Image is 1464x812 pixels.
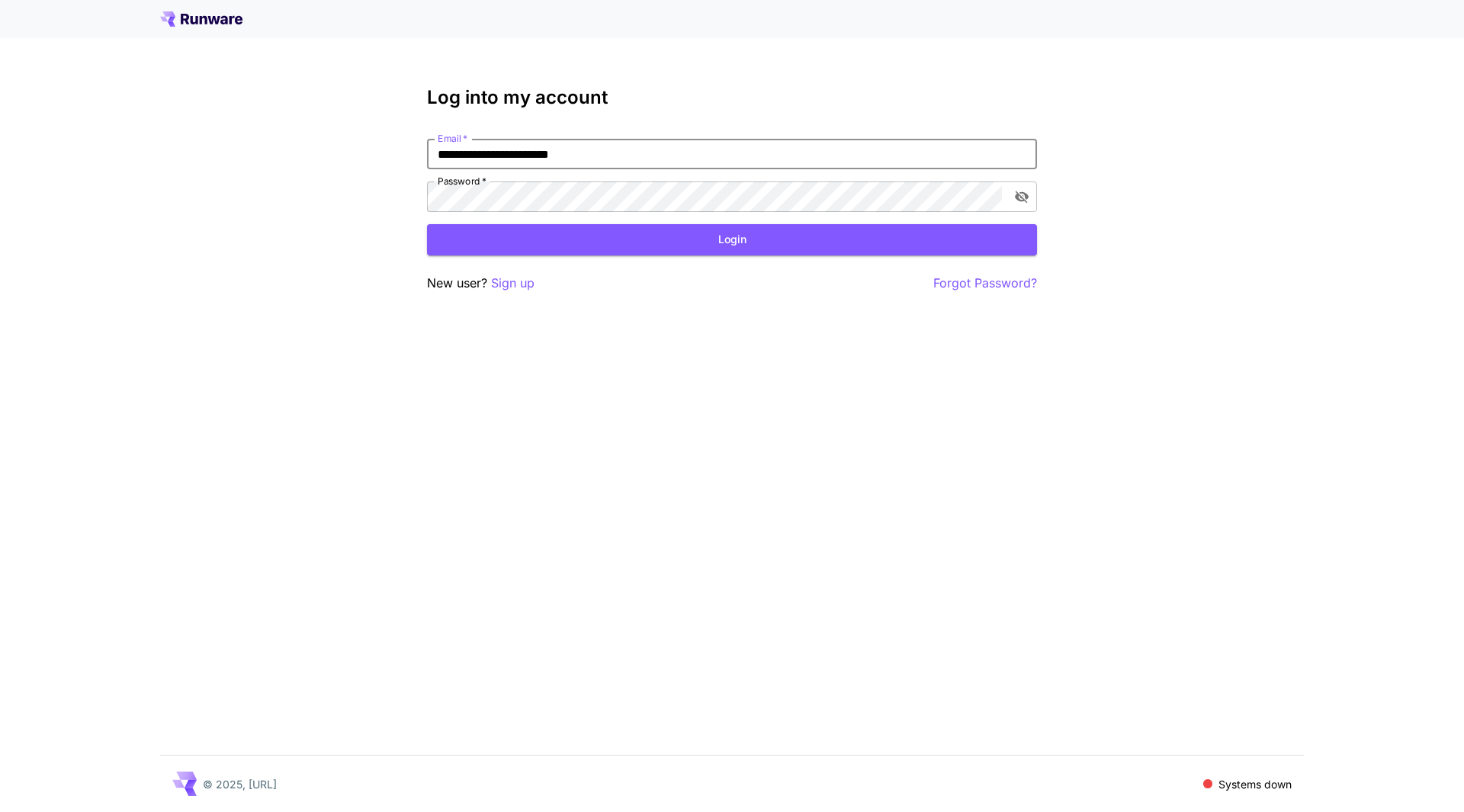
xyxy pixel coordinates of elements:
[1008,183,1035,210] button: toggle password visibility
[933,274,1037,293] button: Forgot Password?
[1218,776,1292,792] p: Systems down
[438,132,467,145] label: Email
[427,224,1037,255] button: Login
[203,776,277,792] p: © 2025, [URL]
[427,274,535,293] p: New user?
[438,175,486,188] label: Password
[427,87,1037,108] h3: Log into my account
[491,274,535,293] button: Sign up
